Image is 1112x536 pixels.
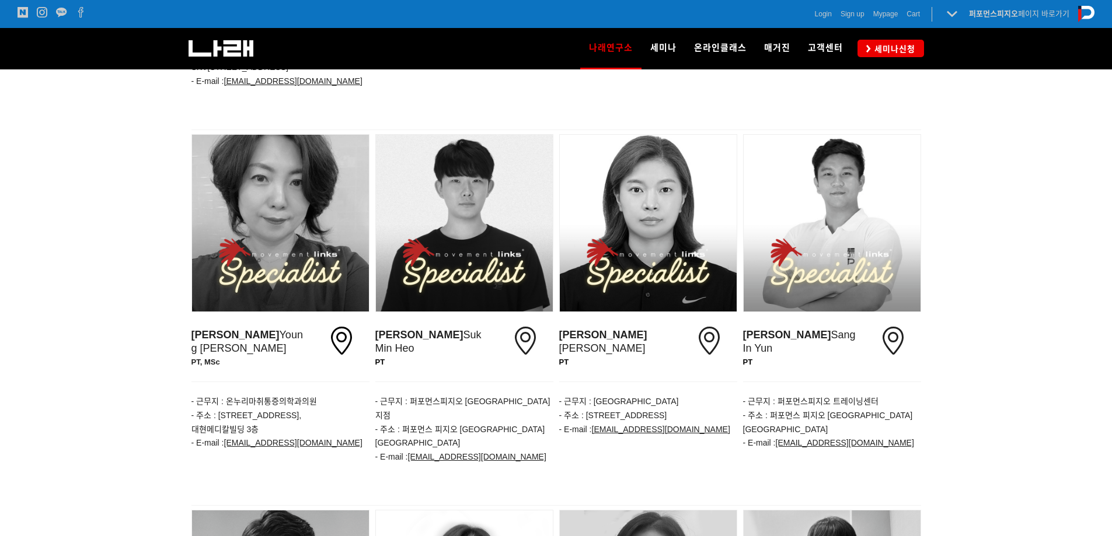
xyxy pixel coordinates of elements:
a: 퍼포먼스피지오페이지 바로가기 [969,9,1069,18]
span: PT [375,358,385,366]
span: 세미나 [650,43,677,53]
a: [EMAIL_ADDRESS][DOMAIN_NAME] [408,453,546,461]
span: 대현메디칼빌딩 3층 [191,425,259,434]
span: Young [PERSON_NAME] [191,329,303,354]
span: - E-mail : [743,438,776,447]
span: - 근무지 : 퍼포먼스피지오 [GEOGRAPHIC_DATA]지점 [375,397,550,420]
a: 고객센터 [799,28,852,69]
span: PT [743,358,753,366]
a: Sign up [841,8,864,20]
span: - 주소 : [STREET_ADDRESS] [559,411,667,420]
span: - 주소 : 퍼포먼스 피지오 [GEOGRAPHIC_DATA] [GEOGRAPHIC_DATA] [375,425,545,448]
a: 세미나 [642,28,685,69]
span: [PERSON_NAME] [559,329,647,354]
span: 나래연구소 [589,38,633,57]
span: - E-mail : [191,76,362,86]
span: 세미나신청 [871,43,915,55]
a: 매거진 [755,28,799,69]
a: 온라인클래스 [685,28,755,69]
u: [EMAIL_ADDRESS][DOMAIN_NAME] [408,452,546,461]
a: Mypage [873,8,898,20]
a: [EMAIL_ADDRESS][DOMAIN_NAME] [224,439,362,447]
u: [EMAIL_ADDRESS][DOMAIN_NAME] [776,438,914,447]
span: 매거진 [764,43,790,53]
span: 고객센터 [808,43,843,53]
strong: PT, MSc [191,358,220,366]
a: [EMAIL_ADDRESS][DOMAIN_NAME] [776,439,914,447]
span: - E-mail : [559,425,592,434]
strong: 퍼포먼스피지오 [969,9,1018,18]
a: Login [815,8,832,20]
a: 나래연구소 [580,28,642,69]
span: - 주소 : [STREET_ADDRESS], [191,411,302,420]
a: Cart [907,8,920,20]
strong: [PERSON_NAME] [559,329,647,341]
span: - 근무지 : 온누리마취통증의학과의원 [191,397,317,406]
strong: [PERSON_NAME] [743,329,831,341]
u: [EMAIL_ADDRESS][DOMAIN_NAME] [224,438,362,447]
span: PT [559,358,569,366]
span: Suk Min Heo [375,329,482,354]
a: [EMAIL_ADDRESS][DOMAIN_NAME] [592,425,730,434]
a: [EMAIL_ADDRESS][DOMAIN_NAME] [224,76,362,86]
span: - 주소 : 퍼포먼스 피지오 [GEOGRAPHIC_DATA] [GEOGRAPHIC_DATA] [743,411,913,434]
span: - E-mail : [375,452,408,461]
a: 세미나신청 [857,40,924,57]
span: 온라인클래스 [694,43,747,53]
strong: [PERSON_NAME] [191,329,280,341]
span: Sang In Yun [743,329,856,354]
span: - E-mail : [191,438,224,447]
span: - 근무지 : 퍼포먼스피지오 트레이닝센터 [743,397,879,406]
span: - 근무지 : [GEOGRAPHIC_DATA] [559,397,679,406]
strong: [PERSON_NAME] [375,329,463,341]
